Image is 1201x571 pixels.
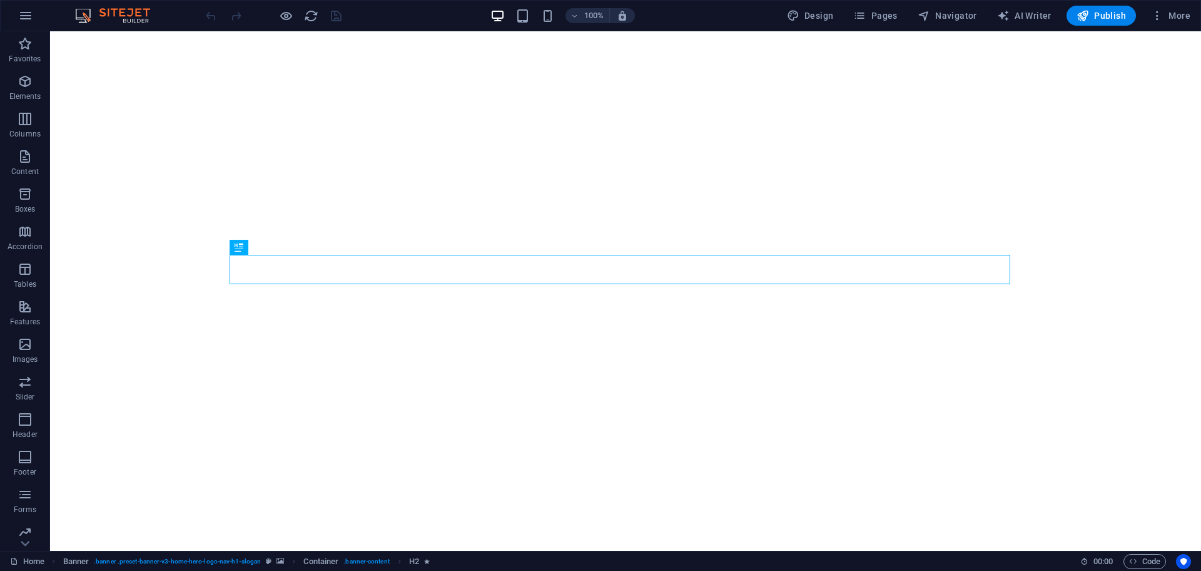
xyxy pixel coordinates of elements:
[11,167,39,177] p: Content
[1176,554,1191,569] button: Usercentrics
[94,554,261,569] span: . banner .preset-banner-v3-home-hero-logo-nav-h1-slogan
[10,554,44,569] a: Click to cancel selection. Double-click to open Pages
[14,467,36,477] p: Footer
[1080,554,1113,569] h6: Session time
[14,505,36,515] p: Forms
[9,91,41,101] p: Elements
[409,554,419,569] span: Click to select. Double-click to edit
[303,554,338,569] span: Click to select. Double-click to edit
[1129,554,1160,569] span: Code
[1151,9,1190,22] span: More
[1146,6,1195,26] button: More
[424,558,430,565] i: Element contains an animation
[266,558,271,565] i: This element is a customizable preset
[1123,554,1166,569] button: Code
[10,317,40,327] p: Features
[50,31,1201,551] iframe: To enrich screen reader interactions, please activate Accessibility in Grammarly extension settings
[16,392,35,402] p: Slider
[276,558,284,565] i: This element contains a background
[13,354,38,364] p: Images
[14,279,36,289] p: Tables
[8,242,43,252] p: Accordion
[343,554,389,569] span: . banner-content
[9,54,41,64] p: Favorites
[9,129,41,139] p: Columns
[1102,557,1104,566] span: :
[63,554,89,569] span: Click to select. Double-click to edit
[63,554,430,569] nav: breadcrumb
[1093,554,1113,569] span: 00 00
[15,204,36,214] p: Boxes
[13,430,38,440] p: Header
